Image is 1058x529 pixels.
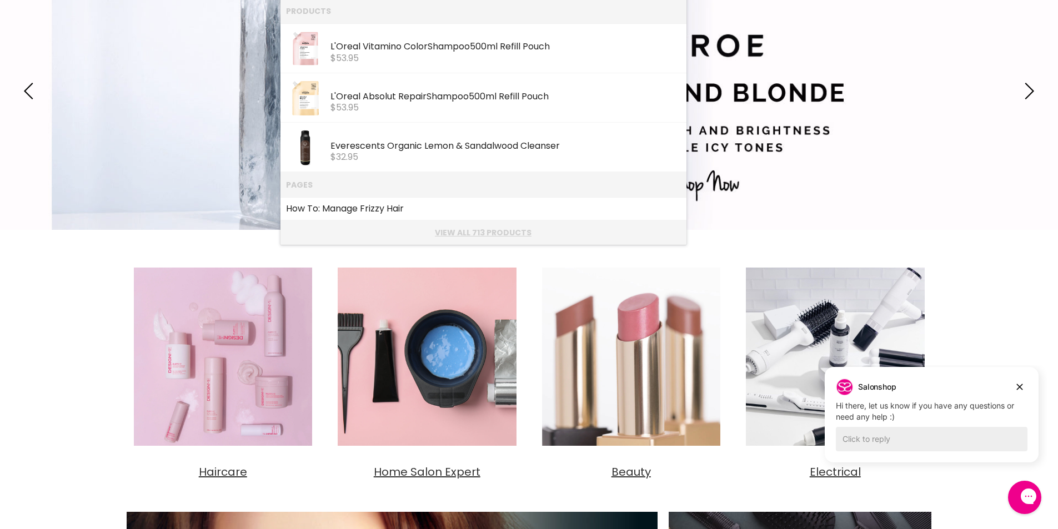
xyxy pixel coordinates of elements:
a: Beauty Beauty [535,260,728,480]
img: VitaminoColourShampooRefillPouch500ml.webp [286,29,325,68]
a: View all 713 products [286,228,681,237]
li: Products: L'Oreal Vitamino Color Shampoo 500ml Refill Pouch [280,23,686,73]
iframe: Gorgias live chat campaigns [816,365,1047,479]
b: Shampoo [428,40,470,53]
img: Home Salon Expert [330,260,524,454]
b: Shampoo [427,90,469,103]
div: Everescents Organic Lemon & Sandalwood Cleanser [330,141,681,153]
span: $53.95 [330,101,359,114]
img: Haircare [127,260,320,454]
li: View All [280,220,686,245]
span: Electrical [810,464,861,480]
img: Cleanser-250ml_800x800_dc776320-9c8f-4734-ad4c-8e0bdfa34322_200x.jpg [286,128,325,167]
span: $53.95 [330,52,359,64]
a: How To: Manage Frizzy Hair [286,200,681,218]
img: Absolut-Repair-Shampoo-Refill-Pouch-500ml.webp [286,79,325,118]
a: Haircare Haircare [127,260,320,480]
span: Beauty [611,464,651,480]
span: Haircare [199,464,247,480]
a: Electrical Electrical [739,260,932,480]
a: Home Salon Expert Home Salon Expert [330,260,524,480]
div: L'Oreal Absolut Repair 500ml Refill Pouch [330,92,681,103]
img: Beauty [535,260,728,454]
iframe: Gorgias live chat messenger [1002,477,1047,518]
span: $32.95 [330,150,358,163]
li: Pages: How To: Manage Frizzy Hair [280,197,686,220]
button: Next [1016,80,1039,102]
li: Pages [280,172,686,197]
img: Electrical [739,260,932,454]
div: L'Oreal Vitamino Color 500ml Refill Pouch [330,42,681,53]
li: Products: Everescents Organic Lemon & Sandalwood Cleanser [280,123,686,172]
button: Previous [19,80,42,102]
span: Home Salon Expert [374,464,480,480]
li: Products: L'Oreal Absolut Repair Shampoo 500ml Refill Pouch [280,73,686,123]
